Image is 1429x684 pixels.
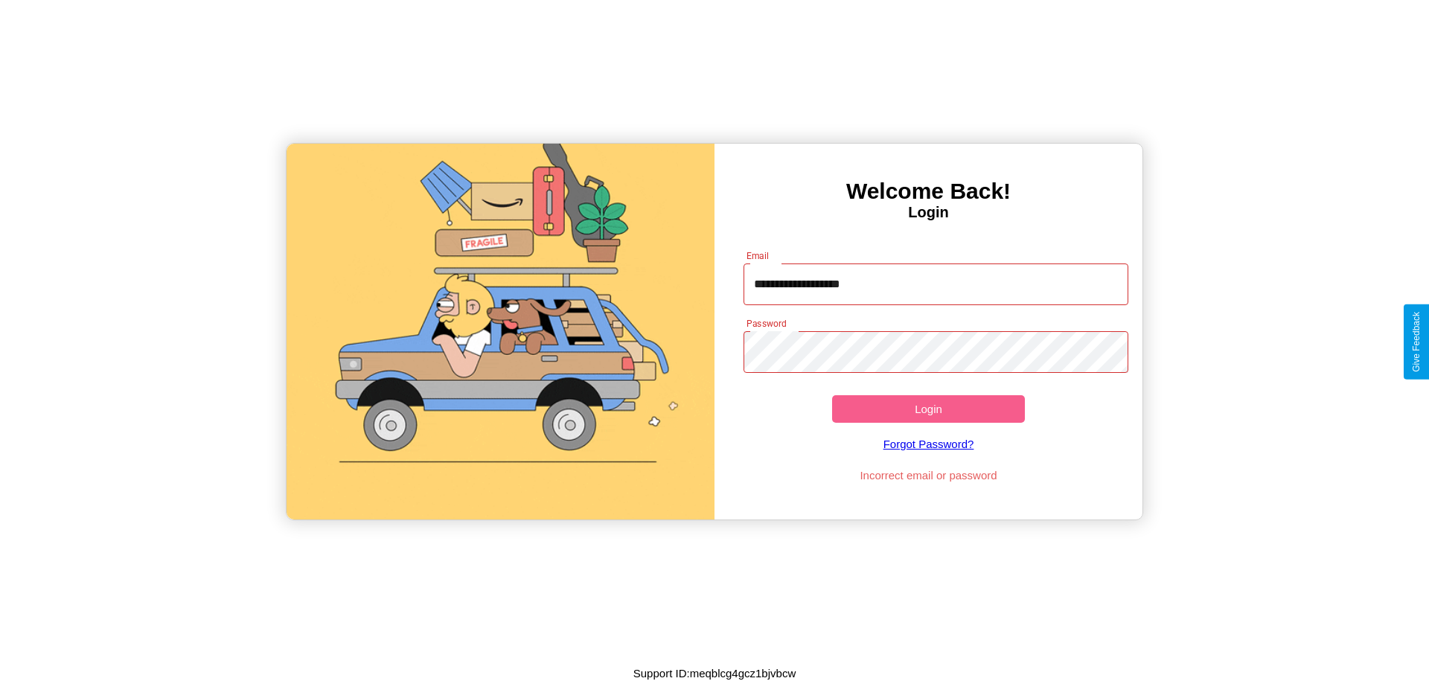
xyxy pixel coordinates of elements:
h3: Welcome Back! [714,179,1142,204]
p: Incorrect email or password [736,465,1122,485]
a: Forgot Password? [736,423,1122,465]
h4: Login [714,204,1142,221]
div: Give Feedback [1411,312,1422,372]
button: Login [832,395,1025,423]
p: Support ID: meqblcg4gcz1bjvbcw [633,663,796,683]
label: Password [747,317,786,330]
label: Email [747,249,770,262]
img: gif [287,144,714,520]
